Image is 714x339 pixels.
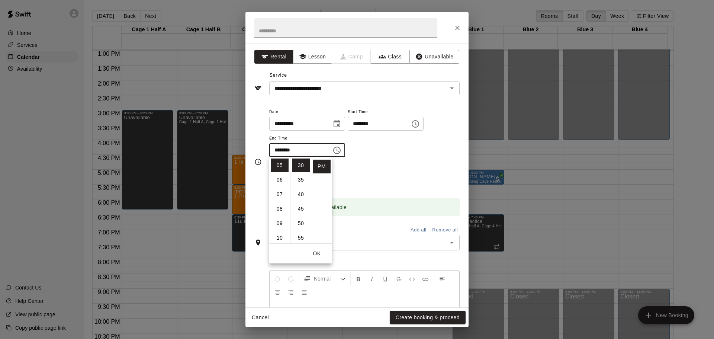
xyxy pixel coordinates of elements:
li: 5 hours [271,159,289,172]
li: 8 hours [271,202,289,216]
span: Notes [270,256,460,268]
button: Choose time, selected time is 5:30 PM [329,143,344,158]
ul: Select hours [269,157,290,243]
span: Date [269,107,345,117]
button: Redo [284,272,297,285]
li: 9 hours [271,217,289,230]
button: Add all [406,224,430,236]
span: Camps can only be created in the Services page [332,50,371,64]
button: Close [451,21,464,35]
button: Unavailable [409,50,459,64]
button: OK [305,247,329,260]
button: Choose date, selected date is Sep 12, 2025 [329,116,344,131]
button: Justify Align [298,285,311,299]
button: Open [447,83,457,93]
ul: Select minutes [290,157,311,243]
span: Service [270,73,287,78]
li: 30 minutes [292,159,310,172]
button: Cancel [248,311,272,324]
button: Format Underline [379,272,392,285]
button: Remove all [430,224,460,236]
li: 55 minutes [292,231,310,245]
li: PM [313,160,331,173]
li: 45 minutes [292,202,310,216]
span: End Time [269,134,345,144]
button: Format Italics [366,272,378,285]
li: 7 hours [271,188,289,201]
button: Left Align [436,272,448,285]
button: Center Align [271,285,284,299]
li: 10 hours [271,231,289,245]
button: Lesson [293,50,332,64]
svg: Service [254,84,262,92]
button: Format Bold [352,272,365,285]
li: 6 hours [271,173,289,187]
button: Right Align [284,285,297,299]
svg: Timing [254,158,262,166]
ul: Select meridiem [311,157,332,243]
button: Rental [254,50,293,64]
li: 35 minutes [292,173,310,187]
button: Choose time, selected time is 4:30 PM [408,116,423,131]
li: 50 minutes [292,217,310,230]
button: Formatting Options [300,272,349,285]
button: Open [447,237,457,248]
button: Class [371,50,410,64]
button: Undo [271,272,284,285]
button: Insert Link [419,272,432,285]
button: Create booking & proceed [390,311,466,324]
button: Insert Code [406,272,418,285]
span: Start Time [348,107,424,117]
svg: Rooms [254,239,262,246]
li: 40 minutes [292,188,310,201]
span: Normal [314,275,340,282]
button: Format Strikethrough [392,272,405,285]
